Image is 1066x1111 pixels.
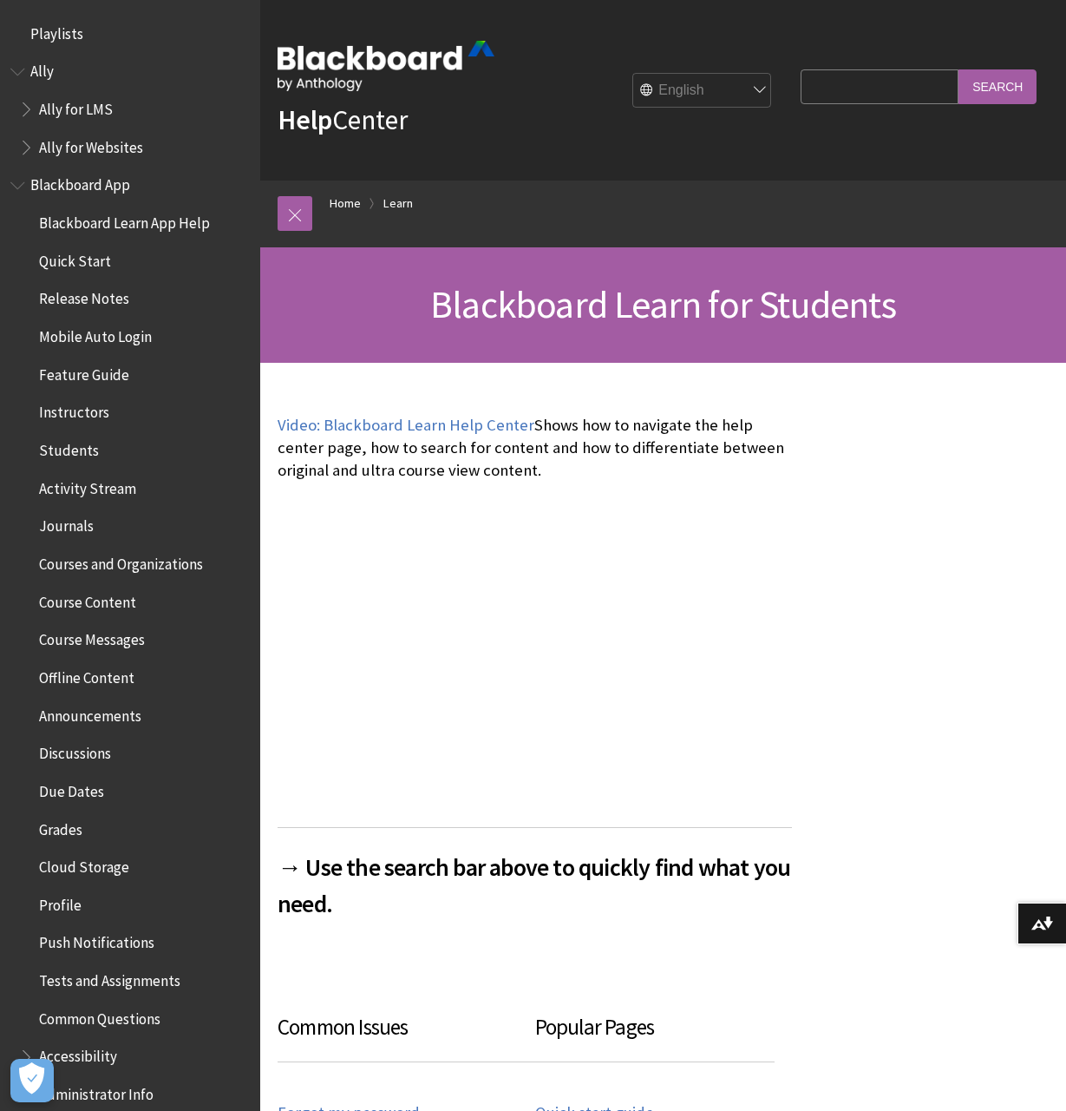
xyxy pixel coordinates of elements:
span: Course Content [39,588,136,611]
span: Mobile Auto Login [39,322,152,345]
span: Activity Stream [39,474,136,497]
select: Site Language Selector [633,74,772,108]
strong: Help [278,102,332,137]
h2: → Use the search bar above to quickly find what you need. [278,827,792,922]
img: Blackboard by Anthology [278,41,494,91]
span: Students [39,436,99,459]
nav: Book outline for Playlists [10,19,250,49]
span: Profile [39,891,82,914]
span: Common Questions [39,1004,160,1028]
nav: Book outline for Blackboard App Help [10,171,250,1109]
h3: Common Issues [278,1011,535,1062]
h3: Popular Pages [535,1011,775,1062]
span: Push Notifications [39,929,154,952]
a: Video: Blackboard Learn Help Center [278,415,534,436]
span: Grades [39,815,82,838]
span: Administrator Info [39,1080,154,1103]
span: Playlists [30,19,83,43]
a: HelpCenter [278,102,408,137]
nav: Book outline for Anthology Ally Help [10,57,250,162]
span: Instructors [39,398,109,422]
a: Home [330,193,361,214]
span: Courses and Organizations [39,549,203,573]
span: Discussions [39,739,111,762]
span: Ally for LMS [39,95,113,118]
span: Release Notes [39,285,129,308]
span: Announcements [39,701,141,725]
span: Course Messages [39,626,145,649]
span: Ally for Websites [39,133,143,156]
span: Accessibility [39,1042,117,1066]
span: Ally [30,57,54,81]
input: Search [958,69,1037,103]
span: Feature Guide [39,360,129,384]
p: Shows how to navigate the help center page, how to search for content and how to differentiate be... [278,414,792,483]
button: Open Preferences [10,1059,54,1102]
span: Journals [39,512,94,536]
a: Learn [383,193,413,214]
span: Cloud Storage [39,852,129,876]
span: Due Dates [39,777,104,800]
span: Blackboard Learn App Help [39,208,210,232]
span: Quick Start [39,247,111,270]
span: Blackboard Learn for Students [430,280,896,328]
span: Offline Content [39,663,134,687]
span: Tests and Assignments [39,966,180,989]
span: Blackboard App [30,171,130,194]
